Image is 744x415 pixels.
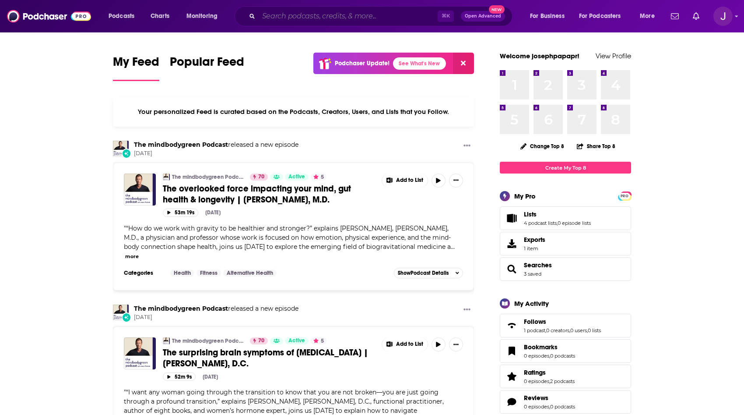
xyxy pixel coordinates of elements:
[524,236,545,244] span: Exports
[524,343,575,351] a: Bookmarks
[250,174,268,181] a: 70
[524,210,591,218] a: Lists
[163,347,376,369] a: The surprising brain symptoms of [MEDICAL_DATA] | [PERSON_NAME], D.C.
[335,60,390,67] p: Podchaser Update!
[558,220,591,226] a: 0 episode lists
[113,305,129,320] img: The mindbodygreen Podcast
[382,174,428,188] button: Show More Button
[259,9,438,23] input: Search podcasts, credits, & more...
[311,174,326,181] button: 5
[394,268,463,278] button: ShowPodcast Details
[151,10,169,22] span: Charts
[503,370,520,383] a: Ratings
[170,54,244,81] a: Popular Feed
[125,253,139,260] button: more
[288,337,305,345] span: Active
[634,9,666,23] button: open menu
[500,339,631,363] span: Bookmarks
[124,337,156,369] a: The surprising brain symptoms of perimenopause | Mariza Snyder, D.C.
[524,394,575,402] a: Reviews
[550,353,575,359] a: 0 podcasts
[243,6,521,26] div: Search podcasts, credits, & more...
[122,312,131,322] div: New Episode
[7,8,91,25] img: Podchaser - Follow, Share and Rate Podcasts
[596,52,631,60] a: View Profile
[223,270,277,277] a: Alternative Health
[186,10,218,22] span: Monitoring
[500,390,631,414] span: Reviews
[102,9,146,23] button: open menu
[524,318,546,326] span: Follows
[640,10,655,22] span: More
[170,54,244,74] span: Popular Feed
[619,193,630,199] span: PRO
[288,173,305,181] span: Active
[170,270,194,277] a: Health
[134,314,298,321] span: [DATE]
[713,7,733,26] button: Show profile menu
[500,232,631,255] a: Exports
[503,319,520,332] a: Follows
[460,141,474,152] button: Show More Button
[438,11,454,22] span: ⌘ K
[460,305,474,316] button: Show More Button
[134,150,298,157] span: [DATE]
[124,224,451,251] span: “How do we work with gravity to be healthier and stronger?” explains [PERSON_NAME], [PERSON_NAME]...
[503,212,520,224] a: Lists
[524,369,575,376] a: Ratings
[172,174,244,181] a: The mindbodygreen Podcast
[285,337,309,344] a: Active
[382,337,428,351] button: Show More Button
[145,9,175,23] a: Charts
[524,343,558,351] span: Bookmarks
[515,141,569,152] button: Change Top 8
[205,209,221,216] div: [DATE]
[113,97,474,127] div: Your personalized Feed is curated based on the Podcasts, Creators, Users, and Lists that you Follow.
[569,327,570,333] span: ,
[134,305,228,312] a: The mindbodygreen Podcast
[396,341,423,348] span: Add to List
[163,174,170,181] img: The mindbodygreen Podcast
[689,9,703,24] a: Show notifications dropdown
[489,5,505,14] span: New
[550,404,575,410] a: 0 podcasts
[396,177,423,184] span: Add to List
[524,327,545,333] a: 1 podcast
[134,141,298,149] h3: released a new episode
[113,54,159,81] a: My Feed
[503,263,520,275] a: Searches
[524,210,537,218] span: Lists
[393,57,446,70] a: See What's New
[113,141,129,156] img: The mindbodygreen Podcast
[570,327,587,333] a: 0 users
[546,327,569,333] a: 0 creators
[619,192,630,199] a: PRO
[311,337,326,344] button: 5
[197,270,221,277] a: Fitness
[398,270,449,276] span: Show Podcast Details
[524,220,557,226] a: 4 podcast lists
[500,162,631,174] a: Create My Top 8
[503,396,520,408] a: Reviews
[524,369,546,376] span: Ratings
[172,337,244,344] a: The mindbodygreen Podcast
[124,270,163,277] h3: Categories
[524,353,549,359] a: 0 episodes
[124,224,451,251] span: "
[285,174,309,181] a: Active
[180,9,229,23] button: open menu
[258,337,264,345] span: 70
[122,149,131,158] div: New Episode
[576,138,616,155] button: Share Top 8
[713,7,733,26] img: User Profile
[503,345,520,357] a: Bookmarks
[461,11,505,21] button: Open AdvancedNew
[524,9,576,23] button: open menu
